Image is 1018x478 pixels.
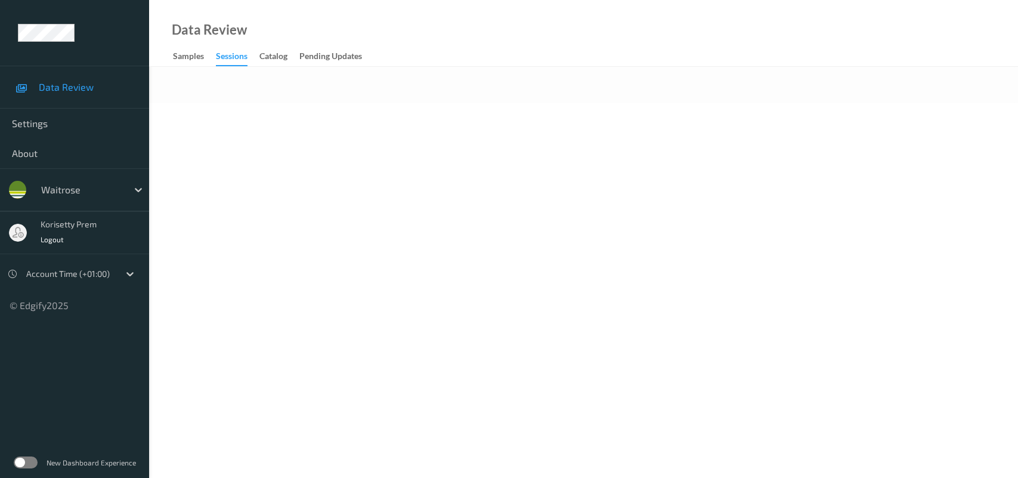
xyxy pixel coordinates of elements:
[259,50,287,65] div: Catalog
[259,48,299,65] a: Catalog
[216,48,259,66] a: Sessions
[173,48,216,65] a: Samples
[216,50,247,66] div: Sessions
[173,50,204,65] div: Samples
[172,24,247,36] div: Data Review
[299,50,362,65] div: Pending Updates
[299,48,374,65] a: Pending Updates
